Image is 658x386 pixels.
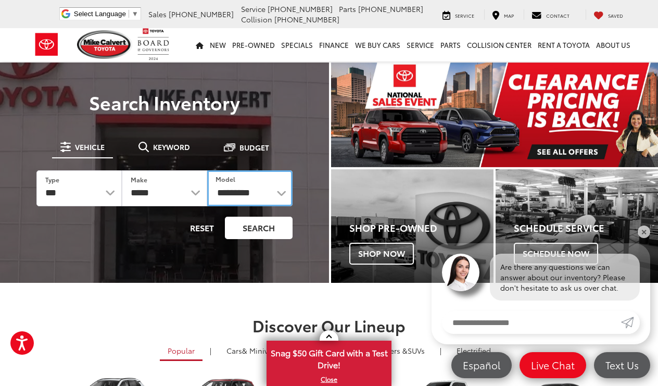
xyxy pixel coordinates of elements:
label: Make [131,175,147,184]
span: Snag $50 Gift Card with a Test Drive! [268,342,390,373]
span: [PHONE_NUMBER] [274,14,339,24]
a: Collision Center [464,28,535,61]
span: [PHONE_NUMBER] [358,4,423,14]
a: Home [193,28,207,61]
span: Budget [239,144,269,151]
a: SUVs [354,342,433,359]
span: Contact [546,12,570,19]
span: Parts [339,4,356,14]
a: Service [403,28,437,61]
span: Service [241,4,265,14]
h3: Search Inventory [22,92,307,113]
li: | [207,345,214,356]
a: Parts [437,28,464,61]
span: [PHONE_NUMBER] [268,4,333,14]
span: Live Chat [526,358,580,371]
span: Vehicle [75,143,105,151]
h4: Schedule Service [514,223,658,233]
a: Cars [219,342,285,359]
div: Toyota [496,169,658,283]
a: Contact [524,9,577,20]
a: Shop Pre-Owned Shop Now [331,169,493,283]
label: Type [45,175,59,184]
span: Collision [241,14,272,24]
div: carousel slide number 1 of 1 [331,63,658,167]
h4: Shop Pre-Owned [349,223,493,233]
span: Shop Now [349,243,414,265]
a: Popular [160,342,203,361]
section: Carousel section with vehicle pictures - may contain disclaimers. [331,63,658,167]
a: Electrified [449,342,499,359]
span: Sales [148,9,167,19]
div: Are there any questions we can answer about our inventory? Please don't hesitate to ask us over c... [490,254,640,301]
span: ▼ [132,10,138,18]
a: Submit [621,311,640,334]
a: Text Us [594,352,650,378]
span: Keyword [153,143,190,151]
span: Text Us [600,358,644,371]
button: Search [225,217,293,239]
input: Enter your message [442,311,621,334]
span: & Minivan [242,345,277,356]
a: New [207,28,229,61]
span: Select Language [74,10,126,18]
li: | [437,345,444,356]
a: My Saved Vehicles [586,9,631,20]
span: Map [504,12,514,19]
span: Español [458,358,505,371]
a: Map [484,9,522,20]
span: [PHONE_NUMBER] [169,9,234,19]
span: Saved [608,12,623,19]
a: Schedule Service Schedule Now [496,169,658,283]
img: Mike Calvert Toyota [77,30,132,59]
span: Schedule Now [514,243,598,265]
a: Service [435,9,482,20]
a: Live Chat [520,352,586,378]
span: Service [455,12,474,19]
div: Toyota [331,169,493,283]
h2: Discover Our Lineup [32,317,626,334]
a: Specials [278,28,316,61]
img: Agent profile photo [442,254,479,291]
a: WE BUY CARS [352,28,403,61]
a: Pre-Owned [229,28,278,61]
a: Rent a Toyota [535,28,593,61]
img: Clearance Pricing Is Back [331,63,658,167]
a: Finance [316,28,352,61]
a: Español [451,352,512,378]
button: Reset [181,217,223,239]
a: About Us [593,28,634,61]
a: Select Language​ [74,10,138,18]
label: Model [216,175,235,183]
img: Toyota [27,28,66,61]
